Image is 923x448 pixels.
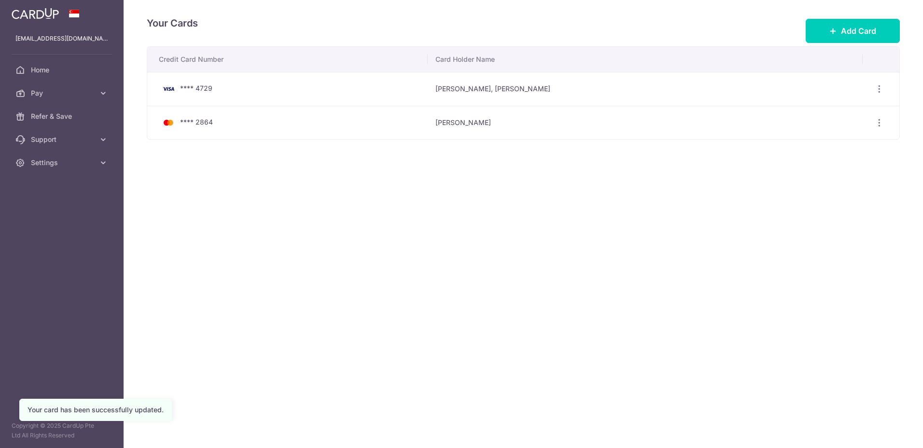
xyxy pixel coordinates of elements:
[28,405,164,415] div: Your card has been successfully updated.
[159,83,178,95] img: Bank Card
[159,117,178,128] img: Bank Card
[31,135,95,144] span: Support
[31,65,95,75] span: Home
[841,25,876,37] span: Add Card
[428,72,863,106] td: [PERSON_NAME], [PERSON_NAME]
[31,112,95,121] span: Refer & Save
[12,8,59,19] img: CardUp
[31,88,95,98] span: Pay
[31,158,95,168] span: Settings
[147,15,198,31] h4: Your Cards
[806,19,900,43] button: Add Card
[15,34,108,43] p: [EMAIL_ADDRESS][DOMAIN_NAME]
[428,47,863,72] th: Card Holder Name
[428,106,863,140] td: [PERSON_NAME]
[147,47,428,72] th: Credit Card Number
